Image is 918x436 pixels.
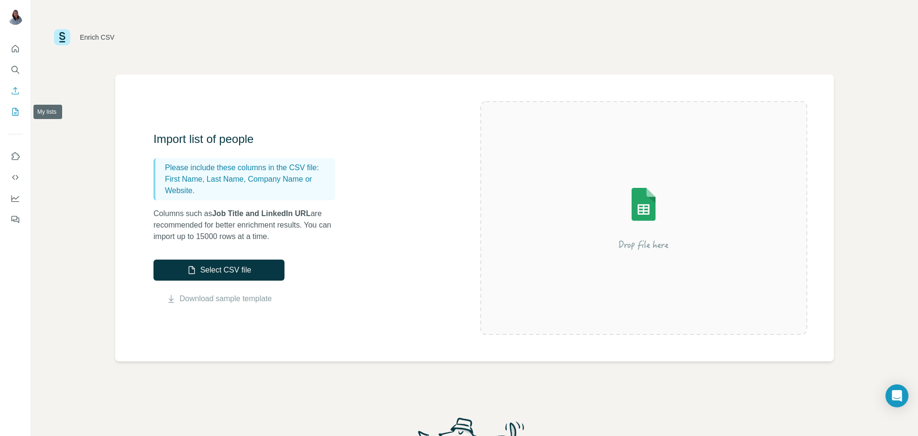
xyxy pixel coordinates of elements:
button: Search [8,61,23,78]
p: Columns such as are recommended for better enrichment results. You can import up to 15000 rows at... [153,208,345,242]
h3: Import list of people [153,131,345,147]
img: Surfe Logo [54,29,70,45]
button: Use Surfe on LinkedIn [8,148,23,165]
button: Use Surfe API [8,169,23,186]
button: Select CSV file [153,260,284,281]
button: My lists [8,103,23,120]
button: Dashboard [8,190,23,207]
button: Feedback [8,211,23,228]
div: Enrich CSV [80,33,114,42]
img: Surfe Illustration - Drop file here or select below [557,161,730,275]
button: Enrich CSV [8,82,23,99]
button: Download sample template [153,293,284,305]
button: Quick start [8,40,23,57]
img: Avatar [8,10,23,25]
div: Open Intercom Messenger [885,384,908,407]
a: Download sample template [180,293,272,305]
p: Please include these columns in the CSV file: [165,162,331,174]
span: Job Title and LinkedIn URL [212,209,311,218]
p: First Name, Last Name, Company Name or Website. [165,174,331,196]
